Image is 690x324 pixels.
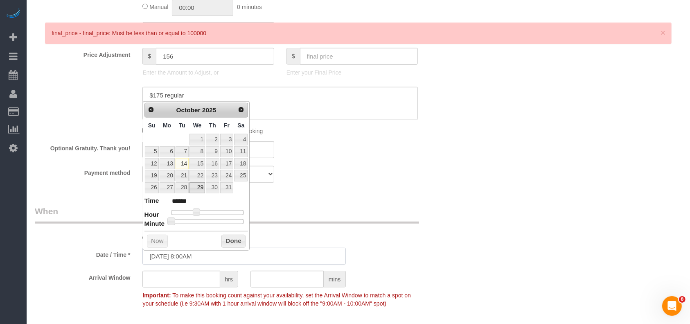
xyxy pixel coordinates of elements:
[176,170,189,181] a: 21
[206,146,219,157] a: 9
[142,248,346,265] input: MM/DD/YYYY HH:MM
[234,170,248,181] a: 25
[202,106,216,113] span: 2025
[35,205,419,224] legend: When
[220,170,233,181] a: 24
[300,48,418,65] input: final price
[176,158,189,169] a: 14
[148,122,156,129] span: Sunday
[189,182,205,193] a: 29
[324,271,346,288] span: mins
[29,48,136,59] label: Price Adjustment
[237,4,262,10] span: 0 minutes
[206,182,219,193] a: 30
[189,170,205,181] a: 22
[29,22,136,41] label: Discount Code (or leave this blank)
[142,48,156,65] span: $
[662,296,682,316] iframe: Intercom live chat
[220,182,233,193] a: 31
[160,146,175,157] a: 6
[661,28,665,37] button: Close
[145,170,159,181] a: 19
[220,271,238,288] span: hrs
[224,122,230,129] span: Friday
[234,158,248,169] a: 18
[176,182,189,193] a: 28
[146,104,157,116] a: Prev
[147,235,168,248] button: Now
[142,292,171,299] strong: Important:
[189,146,205,157] a: 8
[160,158,175,169] a: 13
[29,248,136,259] label: Date / Time *
[286,48,300,65] span: $
[220,146,233,157] a: 10
[206,170,219,181] a: 23
[189,158,205,169] a: 15
[176,106,201,113] span: October
[145,158,159,169] a: 12
[234,146,248,157] a: 11
[163,122,171,129] span: Monday
[29,141,136,152] label: Optional Gratuity. Thank you!
[179,122,185,129] span: Tuesday
[286,68,418,77] p: Enter your Final Price
[206,158,219,169] a: 16
[220,158,233,169] a: 17
[144,219,165,229] dt: Minute
[189,134,205,145] a: 1
[144,210,159,220] dt: Hour
[221,235,246,248] button: Done
[145,182,159,193] a: 26
[29,166,136,177] label: Payment method
[160,182,175,193] a: 27
[142,292,410,307] span: To make this booking count against your availability, set the Arrival Window to match a spot on y...
[238,106,244,113] span: Next
[236,104,247,116] a: Next
[661,28,665,37] span: ×
[679,296,685,303] span: 8
[209,122,216,129] span: Thursday
[5,8,21,20] img: Automaid Logo
[237,122,244,129] span: Saturday
[144,196,159,206] dt: Time
[52,29,657,37] p: final_price - final_price: Must be less than or equal to 100000
[193,122,202,129] span: Wednesday
[176,146,189,157] a: 7
[148,106,154,113] span: Prev
[145,146,159,157] a: 5
[234,134,248,145] a: 4
[142,68,274,77] p: Enter the Amount to Adjust, or
[206,134,219,145] a: 2
[220,134,233,145] a: 3
[149,4,168,10] span: Manual
[160,170,175,181] a: 20
[29,271,136,282] label: Arrival Window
